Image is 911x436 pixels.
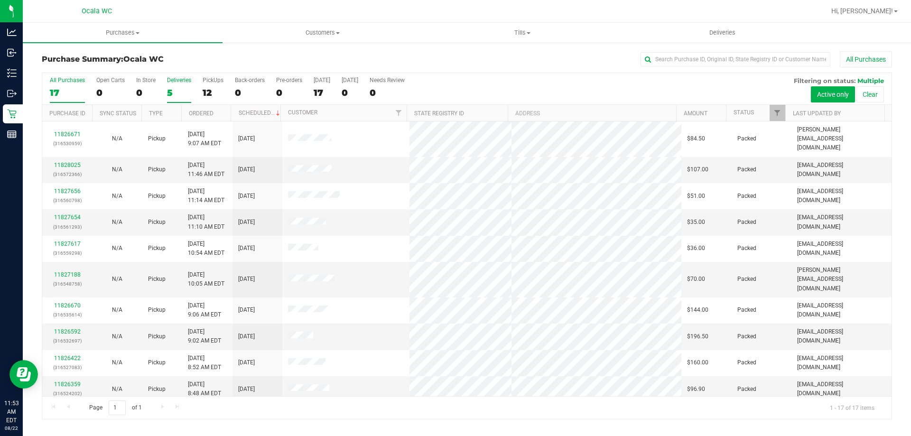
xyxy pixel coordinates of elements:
span: Not Applicable [112,386,122,392]
div: PickUps [203,77,223,83]
span: Pickup [148,275,166,284]
span: [PERSON_NAME][EMAIL_ADDRESS][DOMAIN_NAME] [797,125,886,153]
span: $36.00 [687,244,705,253]
inline-svg: Retail [7,109,17,119]
span: Packed [737,306,756,315]
a: 11827188 [54,271,81,278]
button: All Purchases [840,51,892,67]
span: Not Applicable [112,333,122,340]
span: [DATE] [238,385,255,394]
a: 11828025 [54,162,81,168]
div: 0 [370,87,405,98]
span: $51.00 [687,192,705,201]
span: Packed [737,385,756,394]
span: [DATE] [238,332,255,341]
span: $160.00 [687,358,708,367]
button: Clear [856,86,884,102]
button: N/A [112,306,122,315]
a: Type [149,110,163,117]
span: [EMAIL_ADDRESS][DOMAIN_NAME] [797,187,886,205]
inline-svg: Analytics [7,28,17,37]
span: Packed [737,165,756,174]
span: [EMAIL_ADDRESS][DOMAIN_NAME] [797,301,886,319]
a: Deliveries [623,23,822,43]
span: [EMAIL_ADDRESS][DOMAIN_NAME] [797,213,886,231]
span: [EMAIL_ADDRESS][DOMAIN_NAME] [797,327,886,345]
inline-svg: Inventory [7,68,17,78]
button: N/A [112,134,122,143]
p: (316548758) [48,279,86,288]
a: 11827656 [54,188,81,195]
p: (316561293) [48,223,86,232]
span: [DATE] [238,165,255,174]
a: Filter [770,105,785,121]
span: [EMAIL_ADDRESS][DOMAIN_NAME] [797,240,886,258]
span: $107.00 [687,165,708,174]
a: 11826359 [54,381,81,388]
span: Not Applicable [112,135,122,142]
span: Purchases [23,28,223,37]
span: Multiple [857,77,884,84]
inline-svg: Outbound [7,89,17,98]
div: Pre-orders [276,77,302,83]
p: (316559298) [48,249,86,258]
div: Open Carts [96,77,125,83]
span: Not Applicable [112,245,122,251]
span: Packed [737,134,756,143]
span: $96.90 [687,385,705,394]
h3: Purchase Summary: [42,55,325,64]
div: 0 [342,87,358,98]
p: (316572366) [48,170,86,179]
span: [DATE] [238,192,255,201]
span: [DATE] [238,134,255,143]
button: N/A [112,275,122,284]
span: $144.00 [687,306,708,315]
a: Tills [422,23,622,43]
a: 11826671 [54,131,81,138]
p: 11:53 AM EDT [4,399,19,425]
span: Deliveries [697,28,748,37]
span: Ocala WC [123,55,164,64]
div: 0 [136,87,156,98]
button: N/A [112,244,122,253]
span: Pickup [148,165,166,174]
span: [DATE] [238,358,255,367]
span: [DATE] 11:10 AM EDT [188,213,224,231]
a: 11827617 [54,241,81,247]
a: 11826422 [54,355,81,362]
span: Packed [737,244,756,253]
span: [DATE] 11:14 AM EDT [188,187,224,205]
span: Packed [737,275,756,284]
span: Not Applicable [112,276,122,282]
span: Not Applicable [112,166,122,173]
span: Pickup [148,358,166,367]
span: [PERSON_NAME][EMAIL_ADDRESS][DOMAIN_NAME] [797,266,886,293]
input: Search Purchase ID, Original ID, State Registry ID or Customer Name... [641,52,830,66]
div: All Purchases [50,77,85,83]
span: Pickup [148,306,166,315]
span: Not Applicable [112,219,122,225]
span: [EMAIL_ADDRESS][DOMAIN_NAME] [797,161,886,179]
span: Page of 1 [81,400,149,415]
span: Pickup [148,332,166,341]
a: Customer [288,109,317,116]
div: [DATE] [342,77,358,83]
div: 5 [167,87,191,98]
button: N/A [112,192,122,201]
span: Customers [223,28,422,37]
div: Back-orders [235,77,265,83]
inline-svg: Inbound [7,48,17,57]
span: [DATE] 8:48 AM EDT [188,380,221,398]
span: 1 - 17 of 17 items [822,400,882,415]
a: Ordered [189,110,214,117]
a: 11826670 [54,302,81,309]
div: Deliveries [167,77,191,83]
span: Filtering on status: [794,77,855,84]
div: Needs Review [370,77,405,83]
span: [DATE] [238,218,255,227]
a: Customers [223,23,422,43]
button: N/A [112,358,122,367]
a: Status [734,109,754,116]
span: [EMAIL_ADDRESS][DOMAIN_NAME] [797,380,886,398]
a: Scheduled [239,110,282,116]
